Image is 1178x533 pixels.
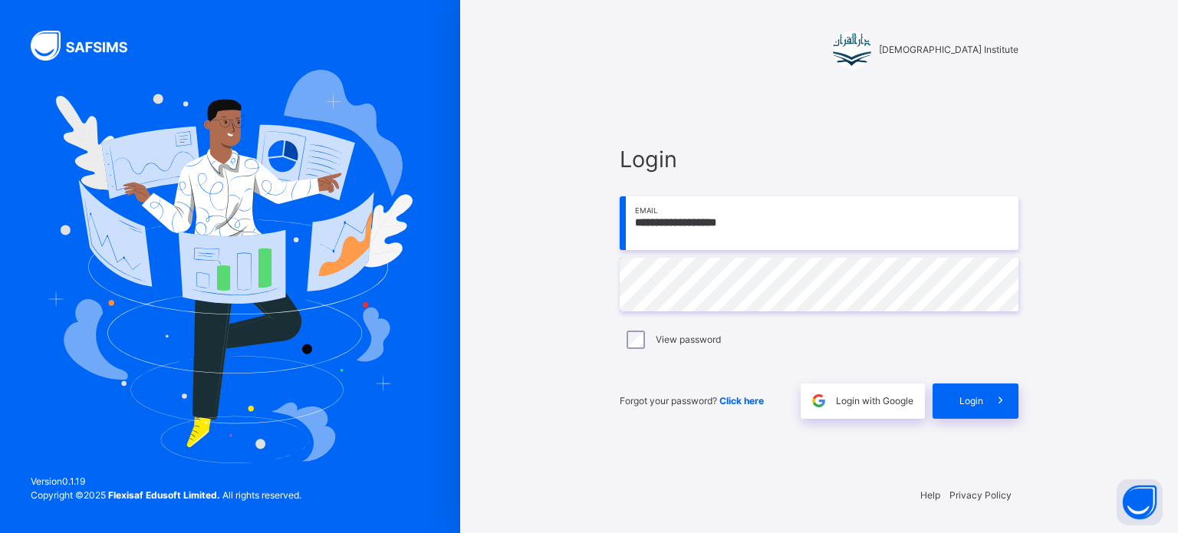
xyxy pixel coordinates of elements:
[31,31,146,61] img: SAFSIMS Logo
[656,333,721,347] label: View password
[1117,479,1163,525] button: Open asap
[620,143,1018,176] span: Login
[31,489,301,501] span: Copyright © 2025 All rights reserved.
[949,489,1012,501] a: Privacy Policy
[959,394,983,408] span: Login
[620,395,764,406] span: Forgot your password?
[48,70,413,462] img: Hero Image
[719,395,764,406] a: Click here
[810,392,828,410] img: google.396cfc9801f0270233282035f929180a.svg
[836,394,913,408] span: Login with Google
[879,43,1018,57] span: [DEMOGRAPHIC_DATA] Institute
[31,475,301,489] span: Version 0.1.19
[108,489,220,501] strong: Flexisaf Edusoft Limited.
[920,489,940,501] a: Help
